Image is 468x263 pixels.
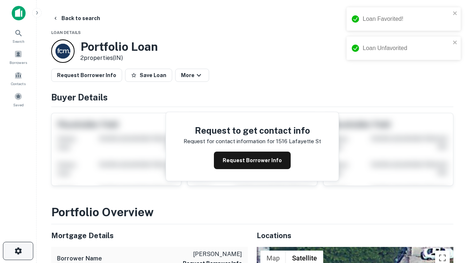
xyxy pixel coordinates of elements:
h5: Mortgage Details [51,230,248,241]
button: Back to search [50,12,103,25]
h3: Portfolio Loan [80,40,158,54]
span: Contacts [11,81,26,87]
a: Contacts [2,68,34,88]
button: Request Borrower Info [214,152,291,169]
p: 1516 lafayette st [276,137,321,146]
button: close [453,39,458,46]
button: Request Borrower Info [51,69,122,82]
a: Borrowers [2,47,34,67]
iframe: Chat Widget [431,181,468,216]
p: 2 properties (IN) [80,54,158,62]
p: [PERSON_NAME] [183,250,242,259]
button: close [453,10,458,17]
div: Loan Unfavorited [363,44,450,53]
h4: Request to get contact info [184,124,321,137]
p: Request for contact information for [184,137,275,146]
button: More [175,69,209,82]
div: Loan Favorited! [363,15,450,23]
a: Search [2,26,34,46]
button: Save Loan [125,69,172,82]
h5: Locations [257,230,453,241]
span: Borrowers [10,60,27,65]
h3: Portfolio Overview [51,203,453,221]
span: Search [12,38,24,44]
img: capitalize-icon.png [12,6,26,20]
h4: Buyer Details [51,91,453,104]
span: Saved [13,102,24,108]
span: Loan Details [51,30,81,35]
a: Saved [2,89,34,109]
h6: Borrower Name [57,254,102,263]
